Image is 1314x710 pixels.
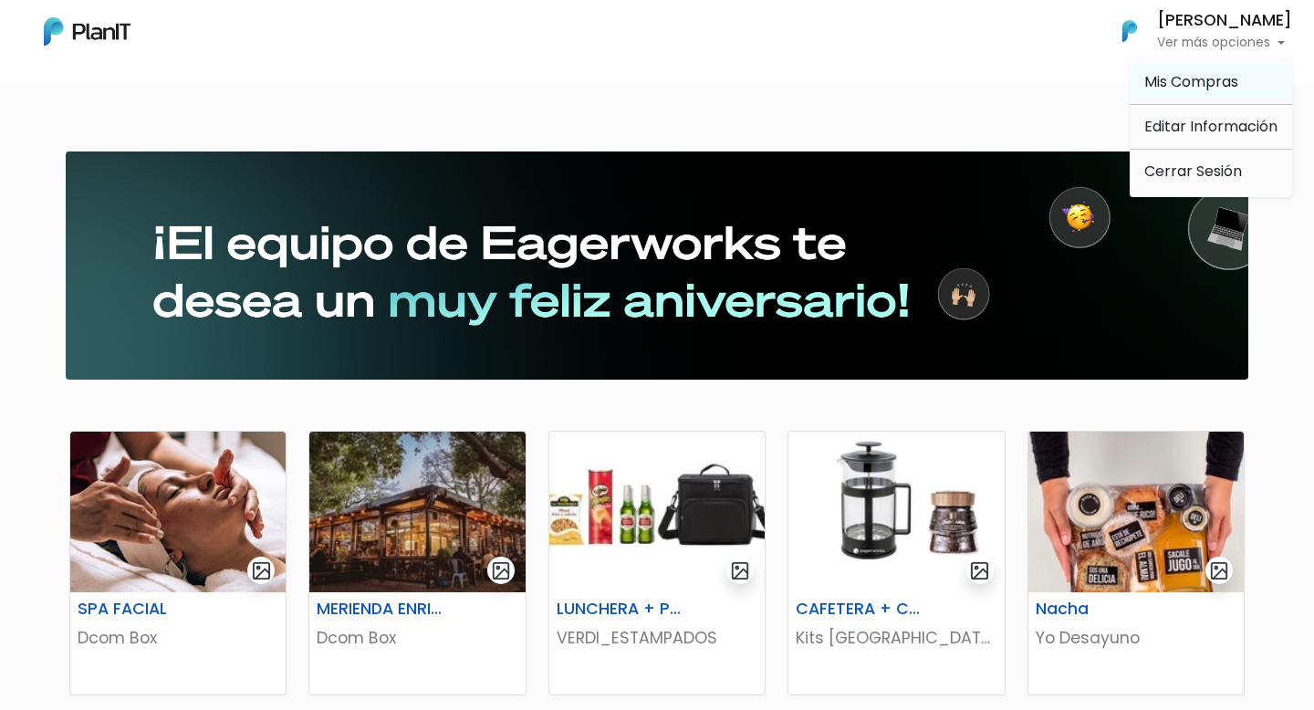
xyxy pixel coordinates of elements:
[730,560,751,581] img: gallery-light
[309,432,525,592] img: thumb_6349CFF3-484F-4BCD-9940-78224EC48F4B.jpeg
[1144,71,1238,92] span: Mis Compras
[1099,7,1292,55] button: PlanIt Logo [PERSON_NAME] Ver más opciones
[787,431,1005,695] a: gallery-light CAFETERA + CAFÉ [PERSON_NAME] Kits [GEOGRAPHIC_DATA]
[94,17,263,53] div: ¿Necesitás ayuda?
[78,626,278,650] p: Dcom Box
[557,626,757,650] p: VERDI_ESTAMPADOS
[69,431,287,695] a: gallery-light SPA FACIAL Dcom Box
[317,626,517,650] p: Dcom Box
[306,600,454,619] h6: MERIENDA ENRIQUETA CAFÉ
[1157,13,1292,29] h6: [PERSON_NAME]
[1130,64,1292,100] a: Mis Compras
[1130,153,1292,190] a: Cerrar Sesión
[788,432,1004,592] img: thumb_63AE2317-F514-41F3-A209-2759B9902972.jpeg
[969,560,990,581] img: gallery-light
[548,431,766,695] a: gallery-light LUNCHERA + PICADA VERDI_ESTAMPADOS
[308,431,526,695] a: gallery-light MERIENDA ENRIQUETA CAFÉ Dcom Box
[1028,432,1244,592] img: thumb_D894C8AE-60BF-4788-A814-9D6A2BE292DF.jpeg
[785,600,933,619] h6: CAFETERA + CAFÉ [PERSON_NAME]
[70,432,286,592] img: thumb_2AAA59ED-4AB8-4286-ADA8-D238202BF1A2.jpeg
[1110,11,1150,51] img: PlanIt Logo
[546,600,694,619] h6: LUNCHERA + PICADA
[549,432,765,592] img: thumb_B5069BE2-F4D7-4801-A181-DF9E184C69A6.jpeg
[67,600,215,619] h6: SPA FACIAL
[251,560,272,581] img: gallery-light
[1027,431,1245,695] a: gallery-light Nacha Yo Desayuno
[1130,109,1292,145] a: Editar Información
[44,17,130,46] img: PlanIt Logo
[1157,37,1292,49] p: Ver más opciones
[491,560,512,581] img: gallery-light
[1209,560,1230,581] img: gallery-light
[1025,600,1173,619] h6: Nacha
[1036,626,1236,650] p: Yo Desayuno
[796,626,996,650] p: Kits [GEOGRAPHIC_DATA]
